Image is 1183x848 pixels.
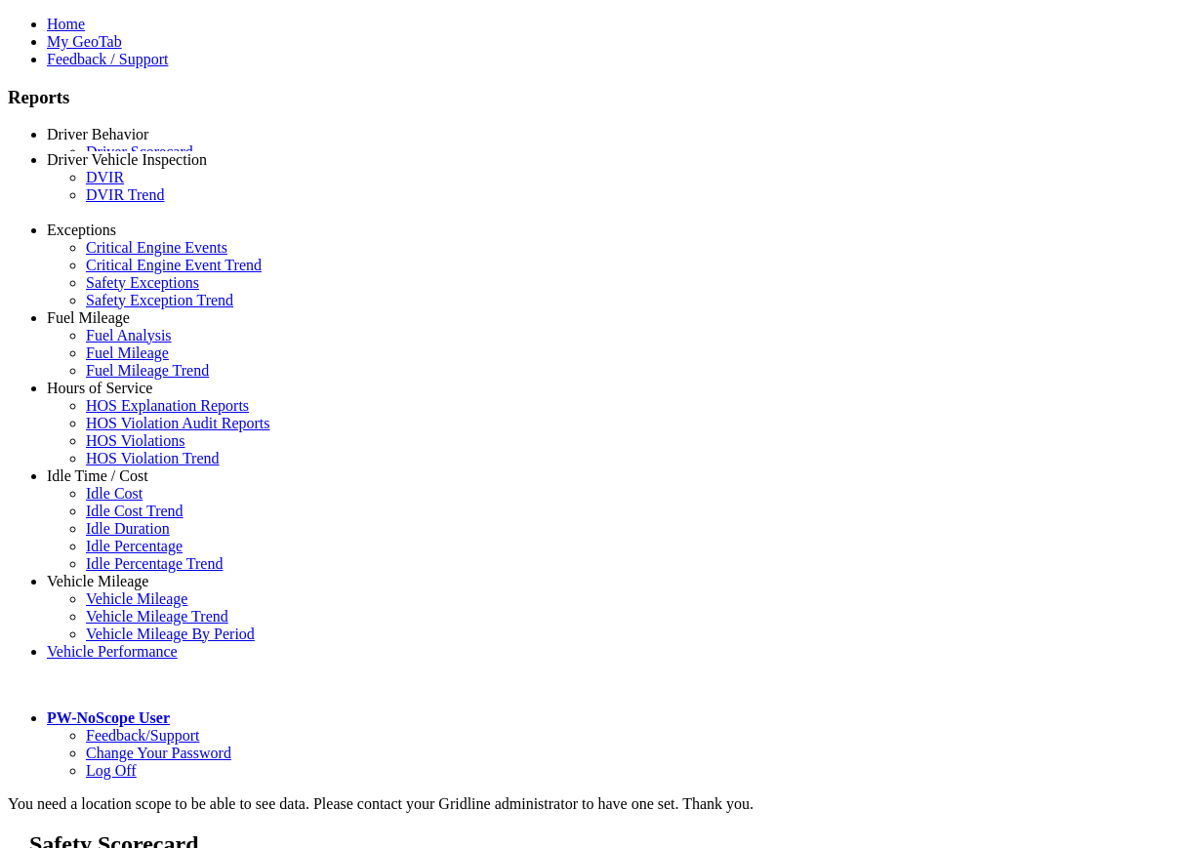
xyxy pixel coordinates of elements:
[86,143,193,160] a: Driver Scorecard
[47,643,178,660] a: Vehicle Performance
[47,126,148,142] a: Driver Behavior
[47,151,207,168] a: Driver Vehicle Inspection
[86,432,184,449] a: HOS Violations
[86,555,223,572] a: Idle Percentage Trend
[86,626,255,642] a: Vehicle Mileage By Period
[86,762,137,779] a: Log Off
[47,380,152,396] a: Hours of Service
[86,327,172,343] a: Fuel Analysis
[47,222,116,238] a: Exceptions
[86,186,164,203] a: DVIR Trend
[47,573,148,589] a: Vehicle Mileage
[86,745,231,761] a: Change Your Password
[47,467,148,484] a: Idle Time / Cost
[86,362,209,379] a: Fuel Mileage Trend
[47,33,122,50] a: My GeoTab
[86,727,199,744] a: Feedback/Support
[86,415,270,431] a: HOS Violation Audit Reports
[86,397,249,414] a: HOS Explanation Reports
[47,16,85,32] a: Home
[86,239,227,256] a: Critical Engine Events
[86,485,143,502] a: Idle Cost
[86,169,124,185] a: DVIR
[86,344,169,361] a: Fuel Mileage
[86,608,228,625] a: Vehicle Mileage Trend
[86,292,233,308] a: Safety Exception Trend
[8,795,1175,813] div: You need a location scope to be able to see data. Please contact your Gridline administrator to h...
[86,274,199,291] a: Safety Exceptions
[86,538,183,554] a: Idle Percentage
[86,450,220,466] a: HOS Violation Trend
[8,87,1175,108] h3: Reports
[86,257,262,273] a: Critical Engine Event Trend
[86,503,184,519] a: Idle Cost Trend
[86,590,187,607] a: Vehicle Mileage
[47,309,130,326] a: Fuel Mileage
[47,709,170,726] a: PW-NoScope User
[47,51,168,67] a: Feedback / Support
[86,520,170,537] a: Idle Duration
